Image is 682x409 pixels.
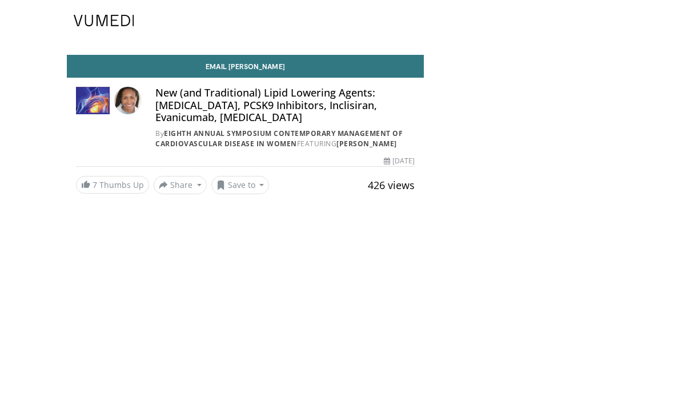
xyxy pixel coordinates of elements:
[368,178,415,192] span: 426 views
[155,87,415,124] h4: New (and Traditional) Lipid Lowering Agents: [MEDICAL_DATA], PCSK9 Inhibitors, Inclisiran, Evanic...
[154,176,207,194] button: Share
[67,55,424,78] a: Email [PERSON_NAME]
[76,176,149,194] a: 7 Thumbs Up
[74,15,134,26] img: VuMedi Logo
[114,87,142,114] img: Avatar
[76,87,110,114] img: Eighth Annual Symposium Contemporary Management of Cardiovascular Disease in Women
[93,179,97,190] span: 7
[155,129,415,149] div: By FEATURING
[155,129,403,149] a: Eighth Annual Symposium Contemporary Management of Cardiovascular Disease in Women
[211,176,270,194] button: Save to
[336,139,397,149] a: [PERSON_NAME]
[384,156,415,166] div: [DATE]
